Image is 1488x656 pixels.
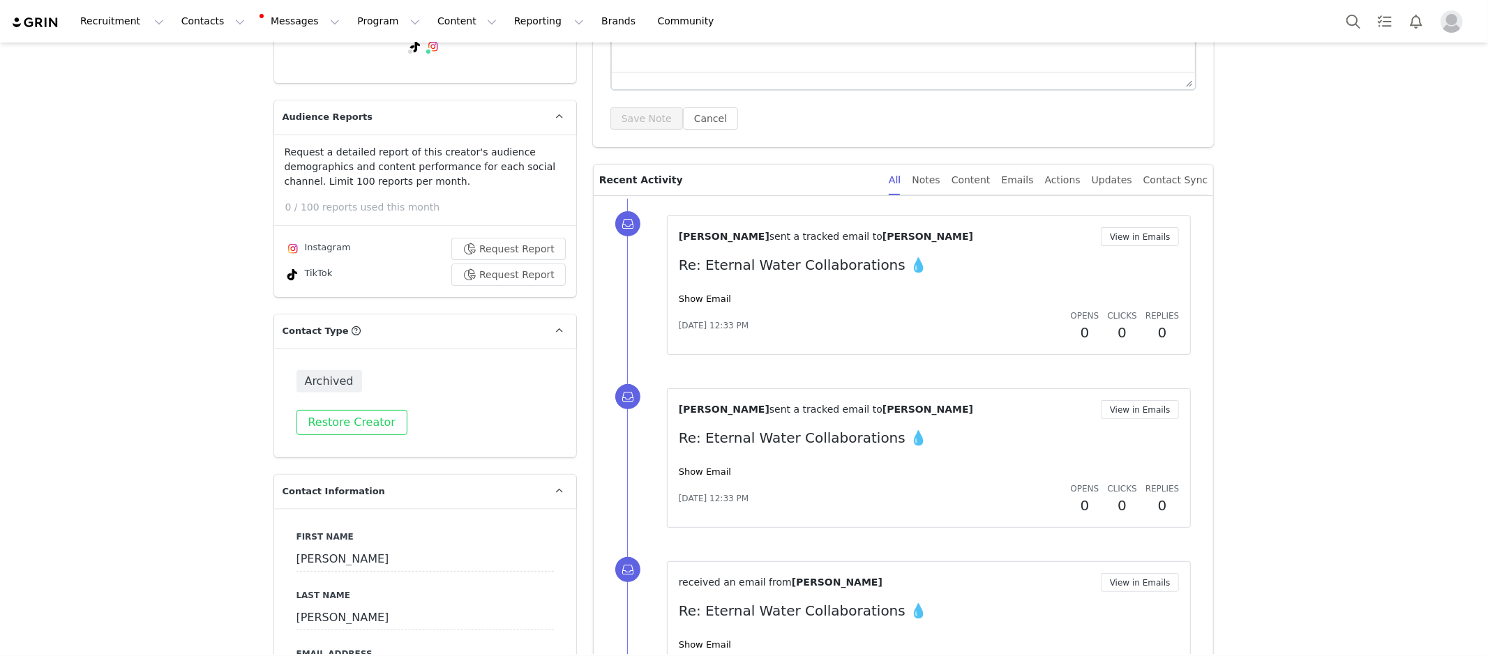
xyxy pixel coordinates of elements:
h2: 0 [1145,322,1180,343]
span: Clicks [1107,311,1136,321]
h2: 0 [1107,322,1136,343]
h2: 0 [1107,495,1136,516]
button: Restore Creator [296,410,407,435]
span: Audience Reports [283,110,373,124]
span: [PERSON_NAME] [679,404,769,415]
label: First Name [296,531,554,543]
button: Request Report [451,264,566,286]
p: Re: Eternal Water Collaborations 💧 [679,254,1180,275]
h2: 0 [1145,495,1180,516]
h2: 0 [1071,495,1099,516]
div: Contact Sync [1143,165,1208,196]
button: Save Note [610,107,683,130]
button: Notifications [1401,6,1431,37]
button: Cancel [683,107,738,130]
button: Reporting [506,6,592,37]
a: Community [649,6,729,37]
p: Recent Activity [599,165,878,195]
span: Contact Information [283,485,385,498]
a: Show Email [679,293,731,304]
a: Show Email [679,466,731,477]
button: Profile [1432,10,1477,33]
p: Re: Eternal Water Collaborations 💧 [679,427,1180,448]
img: placeholder-profile.jpg [1441,10,1463,33]
div: Updates [1092,165,1132,196]
button: Program [349,6,428,37]
span: Contact Type [283,324,349,338]
button: Recruitment [72,6,172,37]
div: Press the Up and Down arrow keys to resize the editor. [1180,73,1195,89]
h2: 0 [1071,322,1099,343]
span: [PERSON_NAME] [792,577,882,588]
p: 0 / 100 reports used this month [285,200,576,215]
div: Instagram [285,241,351,257]
div: Notes [912,165,940,196]
span: Replies [1145,484,1180,494]
button: Request Report [451,238,566,260]
span: Archived [296,370,362,392]
a: Tasks [1369,6,1400,37]
img: instagram.svg [287,243,299,254]
button: Contacts [173,6,253,37]
button: Search [1338,6,1369,37]
a: Brands [593,6,648,37]
span: [DATE] 12:33 PM [679,492,749,505]
img: instagram.svg [428,41,439,52]
p: Request a detailed report of this creator's audience demographics and content performance for eac... [285,145,566,189]
button: Content [429,6,505,37]
span: Clicks [1107,484,1136,494]
div: All [889,165,901,196]
div: Actions [1045,165,1081,196]
button: View in Emails [1101,573,1180,592]
span: [DATE] 12:33 PM [679,319,749,332]
a: Show Email [679,639,731,650]
span: [PERSON_NAME] [679,231,769,242]
button: View in Emails [1101,227,1180,246]
button: View in Emails [1101,400,1180,419]
div: Emails [1002,165,1034,196]
span: received an email from [679,577,792,588]
label: Last Name [296,589,554,602]
span: Opens [1071,484,1099,494]
span: Opens [1071,311,1099,321]
p: Re: Eternal Water Collaborations 💧 [679,600,1180,621]
div: Content [952,165,991,196]
img: grin logo [11,16,60,29]
span: sent a tracked email to [769,404,882,415]
button: Messages [254,6,348,37]
span: Replies [1145,311,1180,321]
span: sent a tracked email to [769,231,882,242]
span: [PERSON_NAME] [882,404,973,415]
div: TikTok [285,266,333,283]
span: [PERSON_NAME] [882,231,973,242]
